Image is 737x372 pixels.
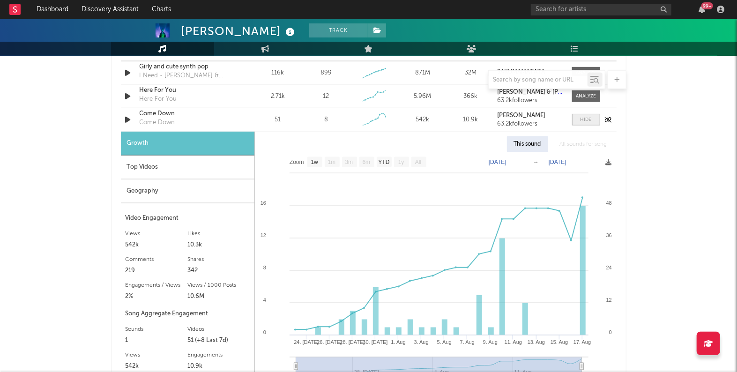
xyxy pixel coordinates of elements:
[126,308,250,320] div: Song Aggregate Engagement
[497,89,562,96] a: [PERSON_NAME] & [PERSON_NAME]
[126,361,188,372] div: 542k
[126,228,188,239] div: Views
[187,350,250,361] div: Engagements
[328,159,335,166] text: 1m
[126,291,188,302] div: 2%
[449,92,492,101] div: 366k
[497,69,562,75] a: SAKUMAMATATA
[701,2,713,9] div: 99 +
[181,23,298,39] div: [PERSON_NAME]
[187,324,250,335] div: Videos
[606,297,611,303] text: 12
[290,159,304,166] text: Zoom
[126,280,188,291] div: Engagements / Views
[187,335,250,346] div: 51 (+8 Last 7d)
[140,86,238,95] a: Here For You
[260,200,266,206] text: 16
[121,179,254,203] div: Geography
[414,339,428,345] text: 3. Aug
[483,339,497,345] text: 9. Aug
[533,159,539,165] text: →
[140,118,175,127] div: Come Down
[126,324,188,335] div: Sounds
[550,339,567,345] text: 15. Aug
[187,228,250,239] div: Likes
[187,361,250,372] div: 10.9k
[497,112,545,119] strong: [PERSON_NAME]
[140,62,238,72] a: Girly and cute synth pop
[449,115,492,125] div: 10.9k
[121,132,254,156] div: Growth
[140,95,177,104] div: Here For You
[294,339,319,345] text: 24. [DATE]
[497,97,562,104] div: 63.2k followers
[121,156,254,179] div: Top Videos
[256,92,300,101] div: 2.71k
[489,76,588,84] input: Search by song name or URL
[126,350,188,361] div: Views
[345,159,353,166] text: 3m
[391,339,405,345] text: 1. Aug
[311,159,318,166] text: 1w
[489,159,506,165] text: [DATE]
[609,329,611,335] text: 0
[260,232,266,238] text: 12
[606,200,611,206] text: 48
[187,254,250,265] div: Shares
[126,335,188,346] div: 1
[497,89,601,95] strong: [PERSON_NAME] & [PERSON_NAME]
[401,115,444,125] div: 542k
[606,265,611,270] text: 24
[553,136,614,152] div: All sounds for song
[140,109,238,119] a: Come Down
[606,232,611,238] text: 36
[187,291,250,302] div: 10.6M
[527,339,544,345] text: 13. Aug
[504,339,521,345] text: 11. Aug
[340,339,365,345] text: 28. [DATE]
[323,92,329,101] div: 12
[460,339,474,345] text: 7. Aug
[573,339,591,345] text: 17. Aug
[126,265,188,276] div: 219
[320,68,332,78] div: 899
[324,115,328,125] div: 8
[415,159,421,166] text: All
[449,68,492,78] div: 32M
[256,68,300,78] div: 116k
[309,23,368,37] button: Track
[126,254,188,265] div: Comments
[497,112,562,119] a: [PERSON_NAME]
[187,239,250,251] div: 10.3k
[317,339,342,345] text: 26. [DATE]
[699,6,705,13] button: 99+
[401,68,444,78] div: 871M
[497,69,545,75] strong: SAKUMAMATATA
[507,136,548,152] div: This sound
[437,339,451,345] text: 5. Aug
[549,159,566,165] text: [DATE]
[263,265,266,270] text: 8
[187,265,250,276] div: 342
[126,213,250,224] div: Video Engagement
[378,159,389,166] text: YTD
[263,329,266,335] text: 0
[531,4,671,15] input: Search for artists
[256,115,300,125] div: 51
[497,121,562,127] div: 63.2k followers
[126,239,188,251] div: 542k
[263,297,266,303] text: 4
[187,280,250,291] div: Views / 1000 Posts
[362,159,370,166] text: 6m
[398,159,404,166] text: 1y
[363,339,387,345] text: 30. [DATE]
[401,92,444,101] div: 5.96M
